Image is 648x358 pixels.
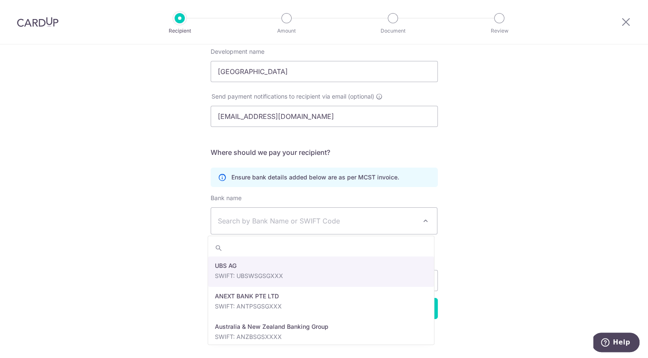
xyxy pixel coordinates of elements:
p: Ensure bank details added below are as per MCST invoice. [231,173,399,182]
p: Document [362,27,424,35]
p: SWIFT: ANTPSGSGXXX [215,302,428,311]
h5: Where should we pay your recipient? [211,147,438,157]
p: Recipient [148,27,211,35]
input: Enter email address [211,106,438,127]
span: Search by Bank Name or SWIFT Code [218,216,417,226]
p: SWIFT: UBSWSGSGXXX [215,272,428,280]
p: ANEXT BANK PTE LTD [215,292,428,300]
p: SWIFT: ANZBSGSXXXX [215,333,428,341]
label: Development name [211,47,264,56]
span: Help [19,6,37,14]
p: Review [468,27,531,35]
p: Amount [255,27,318,35]
label: Bank name [211,194,242,202]
p: UBS AG [215,262,428,270]
img: CardUp [17,17,58,27]
p: Australia & New Zealand Banking Group [215,322,428,331]
iframe: Opens a widget where you can find more information [593,333,640,354]
span: Send payment notifications to recipient via email (optional) [211,92,374,101]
